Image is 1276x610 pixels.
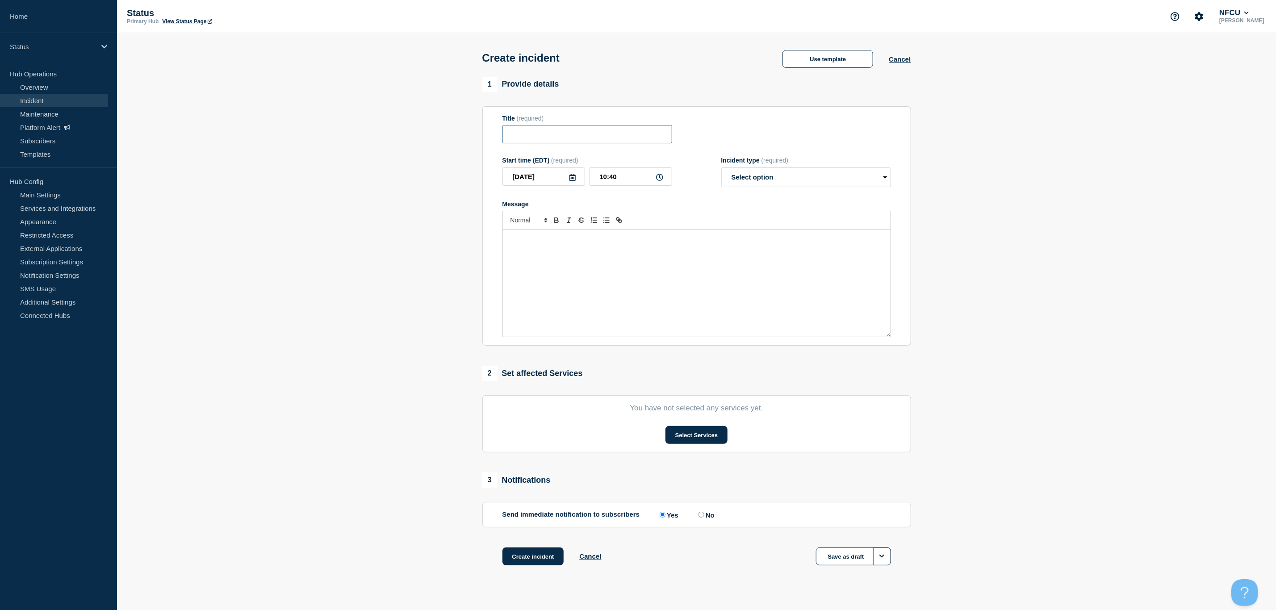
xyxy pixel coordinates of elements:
[502,115,672,122] div: Title
[502,157,672,164] div: Start time (EDT)
[482,366,583,381] div: Set affected Services
[590,167,672,186] input: HH:MM
[665,426,728,444] button: Select Services
[1166,7,1184,26] button: Support
[889,55,911,63] button: Cancel
[1217,17,1266,24] p: [PERSON_NAME]
[10,43,96,50] p: Status
[482,77,498,92] span: 1
[482,472,551,488] div: Notifications
[816,547,891,565] button: Save as draft
[127,8,305,18] p: Status
[550,215,563,226] button: Toggle bold text
[660,512,665,518] input: Yes
[721,167,891,187] select: Incident type
[502,167,585,186] input: YYYY-MM-DD
[482,52,560,64] h1: Create incident
[600,215,613,226] button: Toggle bulleted list
[761,157,789,164] span: (required)
[575,215,588,226] button: Toggle strikethrough text
[502,510,640,519] p: Send immediate notification to subscribers
[551,157,578,164] span: (required)
[502,201,891,208] div: Message
[696,510,715,519] label: No
[506,215,550,226] span: Font size
[1231,579,1258,606] iframe: Help Scout Beacon - Open
[699,512,704,518] input: No
[1190,7,1209,26] button: Account settings
[579,552,601,560] button: Cancel
[502,510,891,519] div: Send immediate notification to subscribers
[502,404,891,413] p: You have not selected any services yet.
[503,230,891,337] div: Message
[517,115,544,122] span: (required)
[873,547,891,565] button: Options
[482,472,498,488] span: 3
[657,510,678,519] label: Yes
[502,125,672,143] input: Title
[502,547,564,565] button: Create incident
[563,215,575,226] button: Toggle italic text
[613,215,625,226] button: Toggle link
[127,18,159,25] p: Primary Hub
[782,50,873,68] button: Use template
[1217,8,1251,17] button: NFCU
[588,215,600,226] button: Toggle ordered list
[721,157,891,164] div: Incident type
[482,77,559,92] div: Provide details
[482,366,498,381] span: 2
[162,18,212,25] a: View Status Page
